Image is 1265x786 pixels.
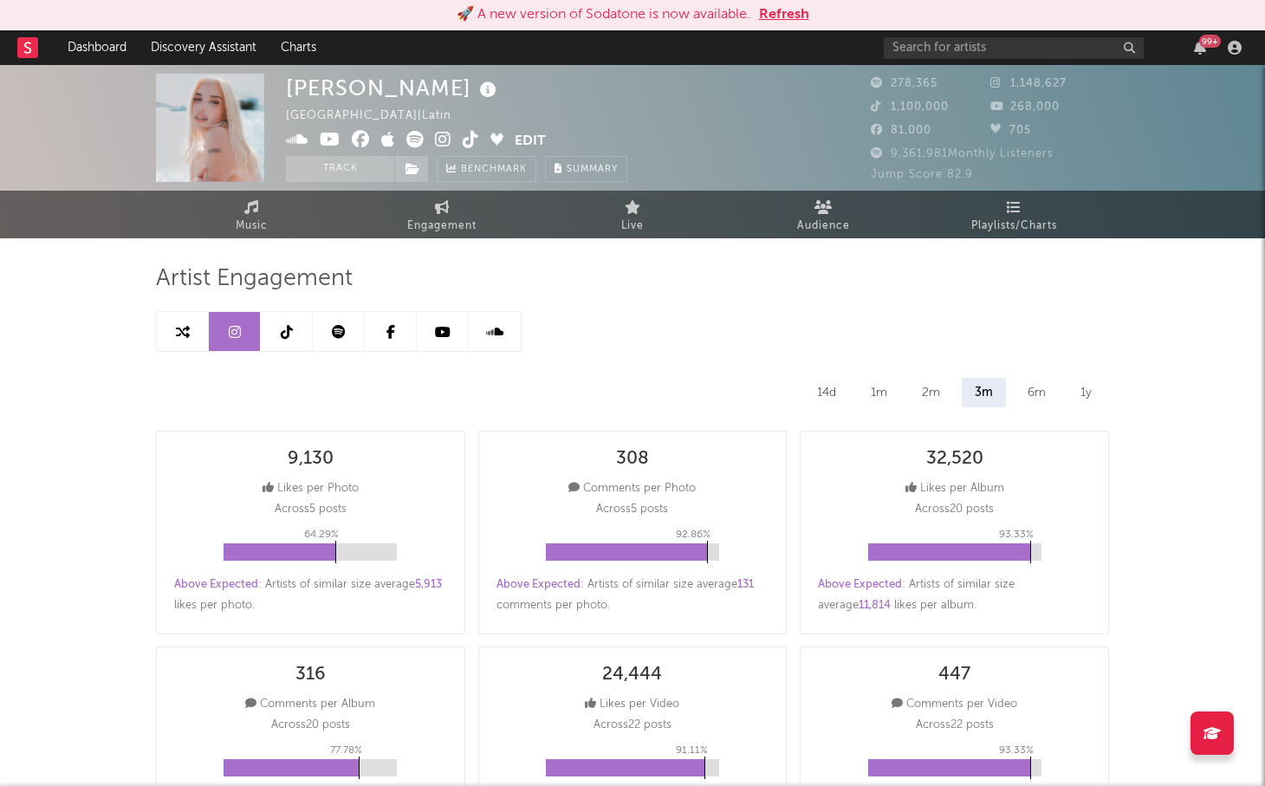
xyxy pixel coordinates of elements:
[962,378,1006,407] div: 3m
[676,740,708,761] p: 91.11 %
[437,156,536,182] a: Benchmark
[602,665,662,685] div: 24,444
[545,156,627,182] button: Summary
[496,579,581,590] span: Above Expected
[304,524,339,545] p: 64.29 %
[139,30,269,65] a: Discovery Assistant
[496,575,769,616] div: : Artists of similar size average comments per photo .
[286,106,471,127] div: [GEOGRAPHIC_DATA] | Latin
[174,575,447,616] div: : Artists of similar size average likes per photo .
[871,148,1054,159] span: 9,361,981 Monthly Listeners
[263,478,359,499] div: Likes per Photo
[567,165,618,174] span: Summary
[737,579,754,590] span: 131
[871,169,973,180] span: Jump Score: 82.9
[347,191,537,238] a: Engagement
[594,715,671,736] p: Across 22 posts
[55,30,139,65] a: Dashboard
[286,74,501,102] div: [PERSON_NAME]
[971,216,1057,237] span: Playlists/Charts
[859,600,891,611] span: 11,814
[415,579,442,590] span: 5,913
[616,449,649,470] div: 308
[174,579,258,590] span: Above Expected
[990,125,1031,136] span: 705
[818,575,1091,616] div: : Artists of similar size average likes per album .
[275,499,347,520] p: Across 5 posts
[804,378,849,407] div: 14d
[871,78,937,89] span: 278,365
[999,740,1034,761] p: 93.33 %
[236,216,268,237] span: Music
[871,101,949,113] span: 1,100,000
[585,694,679,715] div: Likes per Video
[858,378,900,407] div: 1m
[1194,41,1206,55] button: 99+
[286,156,394,182] button: Track
[797,216,850,237] span: Audience
[728,191,918,238] a: Audience
[918,191,1109,238] a: Playlists/Charts
[1067,378,1105,407] div: 1y
[596,499,668,520] p: Across 5 posts
[884,37,1144,59] input: Search for artists
[892,694,1017,715] div: Comments per Video
[905,478,1004,499] div: Likes per Album
[537,191,728,238] a: Live
[915,499,994,520] p: Across 20 posts
[407,216,477,237] span: Engagement
[245,694,375,715] div: Comments per Album
[269,30,328,65] a: Charts
[676,524,710,545] p: 92.86 %
[818,579,902,590] span: Above Expected
[621,216,644,237] span: Live
[461,159,527,180] span: Benchmark
[871,125,931,136] span: 81,000
[330,740,362,761] p: 77.78 %
[938,665,970,685] div: 447
[990,101,1060,113] span: 268,000
[759,4,809,25] button: Refresh
[926,449,983,470] div: 32,520
[990,78,1067,89] span: 1,148,627
[295,665,326,685] div: 316
[1015,378,1059,407] div: 6m
[271,715,350,736] p: Across 20 posts
[288,449,334,470] div: 9,130
[515,131,546,153] button: Edit
[999,524,1034,545] p: 93.33 %
[909,378,953,407] div: 2m
[457,4,750,25] div: 🚀 A new version of Sodatone is now available.
[1199,35,1221,48] div: 99 +
[156,191,347,238] a: Music
[568,478,696,499] div: Comments per Photo
[156,269,353,289] span: Artist Engagement
[916,715,994,736] p: Across 22 posts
